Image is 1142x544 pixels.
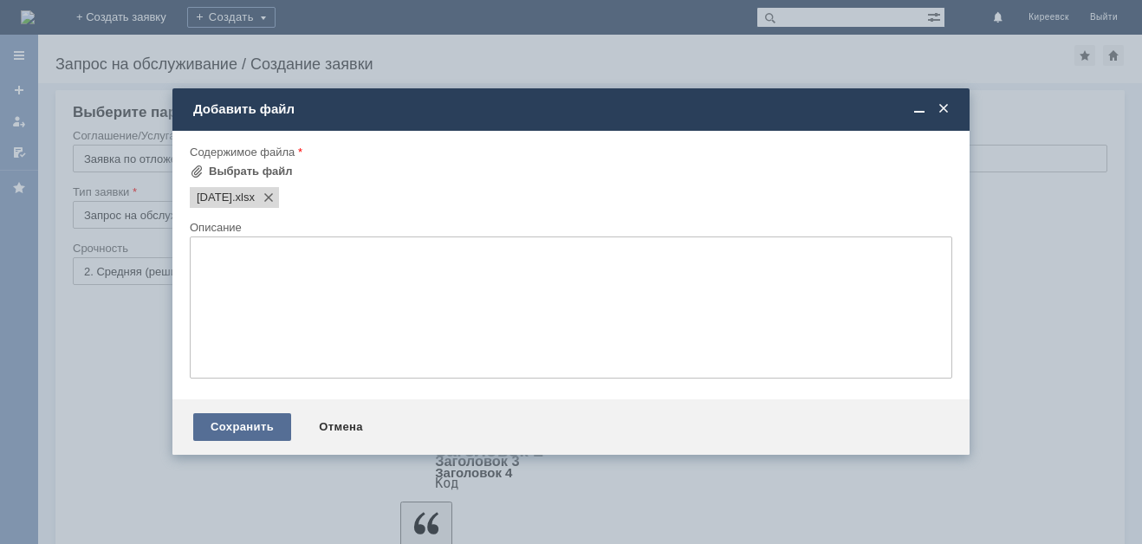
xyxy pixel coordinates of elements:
[935,101,952,117] span: Закрыть
[7,7,253,35] div: Добрый вечер. Прошу удалить отложенные чеки за [DATE]
[209,165,293,178] div: Выбрать файл
[190,222,949,233] div: Описание
[232,191,255,204] span: 22.08.2025.xlsx
[911,101,928,117] span: Свернуть (Ctrl + M)
[197,191,232,204] span: 22.08.2025.xlsx
[190,146,949,158] div: Содержимое файла
[193,101,952,117] div: Добавить файл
